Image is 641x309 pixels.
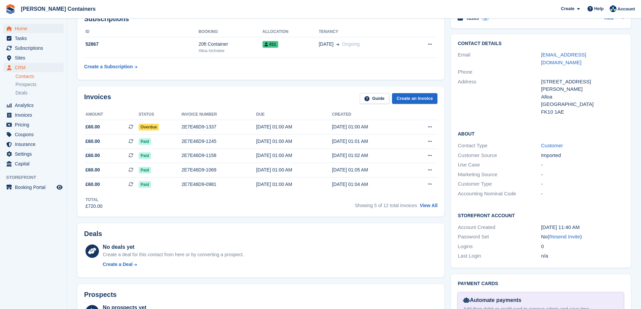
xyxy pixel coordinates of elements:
div: - [541,171,624,179]
h2: Storefront Account [458,212,624,219]
a: Create a Subscription [84,61,137,73]
a: menu [3,34,64,43]
a: Customer [541,143,563,148]
div: Customer Source [458,152,541,159]
span: £60.00 [85,152,100,159]
div: FK10 1AE [541,108,624,116]
div: 0 [541,243,624,250]
span: ( ) [547,234,582,239]
a: menu [3,140,64,149]
th: Created [332,109,408,120]
span: 011 [262,41,278,48]
span: Paid [139,152,151,159]
div: [DATE] 01:00 AM [256,138,332,145]
a: menu [3,159,64,168]
div: Alloa [541,93,624,101]
div: [DATE] 01:02 AM [332,152,408,159]
img: Audra Whitelaw [610,5,616,12]
div: [DATE] 01:04 AM [332,181,408,188]
a: menu [3,24,64,33]
a: menu [3,149,64,159]
div: Account Created [458,224,541,231]
a: Create a Deal [103,261,244,268]
span: £60.00 [85,181,100,188]
div: 0 [482,15,489,21]
th: Allocation [262,27,319,37]
span: Showing 5 of 12 total invoices [355,203,417,208]
div: [DATE] 01:00 AM [256,152,332,159]
div: [DATE] 01:00 AM [256,166,332,173]
th: Amount [84,109,139,120]
span: Insurance [15,140,55,149]
a: Create an Invoice [392,93,438,104]
div: [DATE] 11:40 AM [541,224,624,231]
span: Analytics [15,101,55,110]
span: Coupons [15,130,55,139]
h2: Invoices [84,93,111,104]
div: - [541,190,624,198]
a: Deals [15,89,64,96]
a: Prospects [15,81,64,88]
span: £60.00 [85,138,100,145]
h2: Prospects [84,291,117,299]
th: Due [256,109,332,120]
span: Paid [139,167,151,173]
span: Tasks [15,34,55,43]
span: Settings [15,149,55,159]
span: Account [617,6,635,12]
span: £60.00 [85,123,100,130]
a: menu [3,130,64,139]
a: menu [3,183,64,192]
div: Contact Type [458,142,541,150]
a: menu [3,43,64,53]
span: Deals [15,90,28,96]
h2: Tasks [466,15,479,21]
a: menu [3,101,64,110]
div: 52867 [84,41,199,48]
span: Invoices [15,110,55,120]
div: - [541,161,624,169]
a: Guide [360,93,389,104]
a: menu [3,120,64,129]
span: Paid [139,181,151,188]
span: CRM [15,63,55,72]
div: - [541,180,624,188]
div: Logins [458,243,541,250]
div: Accounting Nominal Code [458,190,541,198]
span: Help [594,5,604,12]
div: Automate payments [463,296,618,304]
a: Preview store [56,183,64,191]
span: [DATE] [319,41,333,48]
span: Create [561,5,574,12]
span: Storefront [6,174,67,181]
span: Capital [15,159,55,168]
a: [PERSON_NAME] Containers [18,3,98,14]
div: 2E7E46D9-0981 [181,181,256,188]
th: Invoice number [181,109,256,120]
span: Sites [15,53,55,63]
h2: Payment cards [458,281,624,286]
div: Customer Type [458,180,541,188]
div: Address [458,78,541,116]
div: n/a [541,252,624,260]
div: Last Login [458,252,541,260]
span: £60.00 [85,166,100,173]
div: Password Set [458,233,541,241]
div: 2E7E46D9-1245 [181,138,256,145]
a: menu [3,53,64,63]
span: Overdue [139,124,159,130]
span: Home [15,24,55,33]
h2: Contact Details [458,41,624,46]
span: Ongoing [342,41,360,47]
span: Paid [139,138,151,145]
div: [DATE] 01:00 AM [332,123,408,130]
a: Contacts [15,73,64,80]
div: Marketing Source [458,171,541,179]
div: Email [458,51,541,66]
div: [DATE] 01:00 AM [256,123,332,130]
div: [STREET_ADDRESS][PERSON_NAME] [541,78,624,93]
div: Use Case [458,161,541,169]
a: Resend Invite [549,234,580,239]
th: Booking [199,27,262,37]
h2: Deals [84,230,102,238]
